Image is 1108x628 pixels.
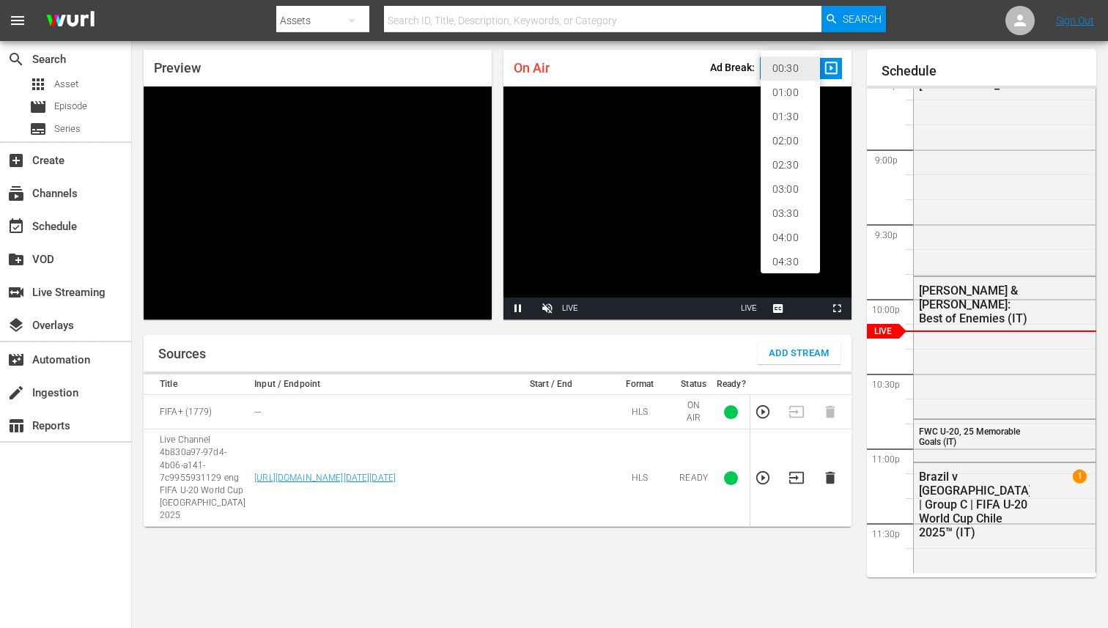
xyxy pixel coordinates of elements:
[761,129,820,153] li: 02:00
[761,177,820,202] li: 03:00
[761,56,820,81] li: 00:30
[761,81,820,105] li: 01:00
[761,153,820,177] li: 02:30
[761,202,820,226] li: 03:30
[761,105,820,129] li: 01:30
[761,250,820,274] li: 04:30
[761,226,820,250] li: 04:00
